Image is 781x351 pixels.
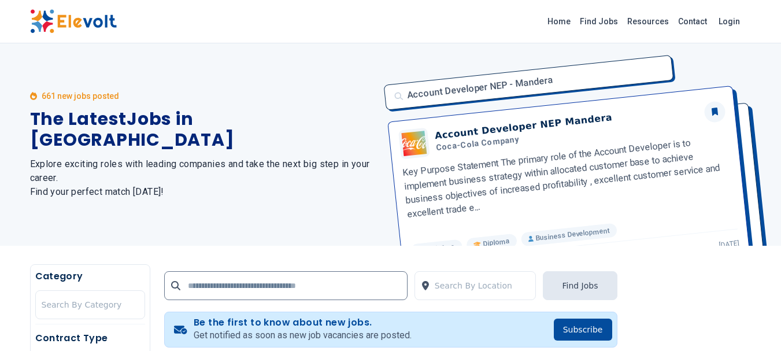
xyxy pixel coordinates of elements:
[712,10,747,33] a: Login
[554,319,612,341] button: Subscribe
[30,109,377,150] h1: The Latest Jobs in [GEOGRAPHIC_DATA]
[30,157,377,199] h2: Explore exciting roles with leading companies and take the next big step in your career. Find you...
[673,12,712,31] a: Contact
[575,12,623,31] a: Find Jobs
[30,9,117,34] img: Elevolt
[543,12,575,31] a: Home
[42,90,119,102] p: 661 new jobs posted
[194,328,412,342] p: Get notified as soon as new job vacancies are posted.
[623,12,673,31] a: Resources
[35,331,145,345] h5: Contract Type
[543,271,617,300] button: Find Jobs
[35,269,145,283] h5: Category
[194,317,412,328] h4: Be the first to know about new jobs.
